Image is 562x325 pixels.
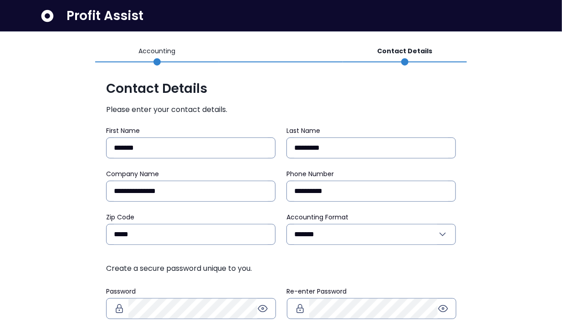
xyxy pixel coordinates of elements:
span: Company Name [106,169,159,178]
span: Last Name [286,126,320,135]
span: Create a secure password unique to you. [106,263,456,274]
span: Password [106,287,136,296]
p: Accounting [139,46,176,56]
span: Phone Number [286,169,334,178]
span: Contact Details [106,81,456,97]
span: Re-enter Password [287,287,347,296]
span: First Name [106,126,140,135]
span: Zip Code [106,213,134,222]
span: Please enter your contact details. [106,104,456,115]
p: Contact Details [377,46,432,56]
span: Profit Assist [66,8,143,24]
span: Accounting Format [286,213,348,222]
